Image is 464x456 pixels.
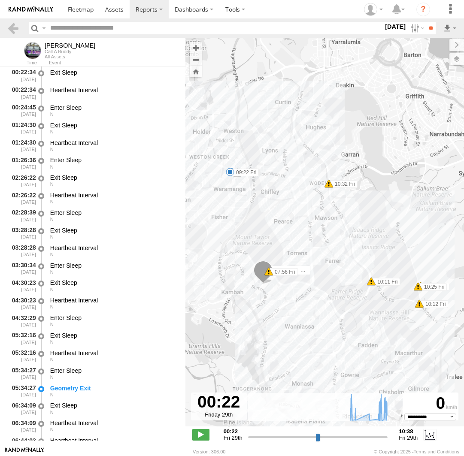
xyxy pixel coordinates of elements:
[50,199,54,204] span: Heading: 2
[443,22,457,34] label: Export results as...
[50,147,54,152] span: Heading: 1
[50,112,54,117] span: Heading: 1
[7,313,37,329] div: 04:32:29 [DATE]
[5,447,44,456] a: Visit our Website
[7,155,37,171] div: 01:26:36 [DATE]
[50,402,177,409] div: Exit Sleep
[50,269,54,275] span: Heading: 5
[50,392,54,397] span: Heading: 7
[50,374,54,380] span: Heading: 7
[50,339,54,344] span: Heading: 3
[7,330,37,346] div: 05:32:16 [DATE]
[7,260,37,276] div: 03:30:34 [DATE]
[45,42,95,49] div: Kyle - View Asset History
[50,304,54,309] span: Heading: 5
[224,435,243,441] span: Fri 29th Aug 2025
[50,314,177,322] div: Enter Sleep
[50,121,177,129] div: Exit Sleep
[50,226,177,234] div: Exit Sleep
[50,69,177,76] div: Exit Sleep
[50,209,177,217] div: Enter Sleep
[9,6,53,12] img: rand-logo.svg
[50,191,177,199] div: Heartbeat Interval
[371,278,400,286] label: 10:11 Fri
[50,244,177,252] div: Heartbeat Interval
[50,174,177,181] div: Exit Sleep
[7,22,19,34] a: Back to previous Page
[50,217,54,222] span: Heading: 2
[7,383,37,399] div: 05:34:27 [DATE]
[414,449,459,454] a: Terms and Conditions
[40,22,47,34] label: Search Query
[399,428,418,435] strong: 10:38
[329,180,358,188] label: 10:32 Fri
[7,401,37,417] div: 06:34:09 [DATE]
[190,66,202,77] button: Zoom Home
[233,168,242,177] div: 5
[50,332,177,339] div: Exit Sleep
[7,138,37,154] div: 01:24:30 [DATE]
[7,295,37,311] div: 04:30:23 [DATE]
[50,357,54,362] span: Heading: 3
[50,279,177,287] div: Exit Sleep
[50,296,177,304] div: Heartbeat Interval
[50,164,54,169] span: Heading: 2
[49,61,185,65] div: Event
[421,283,449,290] label: 10:13 Fri
[50,384,177,392] div: Geometry Exit
[404,394,457,414] div: 0
[45,54,95,59] div: All Assets
[190,54,202,66] button: Zoom out
[7,120,37,136] div: 01:24:30 [DATE]
[407,22,426,34] label: Search Filter Options
[7,61,37,65] div: Time
[383,22,407,31] label: [DATE]
[274,267,317,273] span: [PERSON_NAME]
[50,262,177,269] div: Enter Sleep
[7,67,37,83] div: 00:22:34 [DATE]
[50,437,177,444] div: Heartbeat Interval
[374,449,459,454] div: © Copyright 2025 -
[7,172,37,188] div: 02:26:22 [DATE]
[50,287,54,292] span: Heading: 5
[192,429,209,440] label: Play/Stop
[50,322,54,327] span: Heading: 3
[7,225,37,241] div: 03:28:28 [DATE]
[269,268,297,276] label: 07:56 Fri
[193,449,225,454] div: Version: 306.00
[7,278,37,294] div: 04:30:23 [DATE]
[50,86,177,94] div: Heartbeat Interval
[50,139,177,147] div: Heartbeat Interval
[418,283,447,291] label: 10:25 Fri
[419,300,448,308] label: 10:12 Fri
[7,418,37,434] div: 06:34:09 [DATE]
[399,435,418,441] span: Fri 29th Aug 2025
[50,156,177,164] div: Enter Sleep
[7,103,37,118] div: 00:24:45 [DATE]
[7,208,37,223] div: 02:28:39 [DATE]
[50,129,54,134] span: Heading: 1
[361,3,386,16] div: Helen Mason
[416,3,430,16] i: ?
[45,49,95,54] div: Call A Buddy
[50,252,54,257] span: Heading: 2
[50,349,177,357] div: Heartbeat Interval
[224,428,243,435] strong: 00:22
[50,410,54,415] span: Heading: 7
[190,42,202,54] button: Zoom in
[7,348,37,364] div: 05:32:16 [DATE]
[7,435,37,451] div: 06:44:03 [DATE]
[50,234,54,239] span: Heading: 2
[50,367,177,374] div: Enter Sleep
[50,419,177,427] div: Heartbeat Interval
[7,365,37,381] div: 05:34:27 [DATE]
[50,181,54,187] span: Heading: 2
[231,169,260,176] label: 08:17 Fri
[7,85,37,101] div: 00:22:34 [DATE]
[7,243,37,259] div: 03:28:28 [DATE]
[50,427,54,432] span: Heading: 7
[7,190,37,206] div: 02:26:22 [DATE]
[50,104,177,112] div: Enter Sleep
[230,169,259,176] label: 09:22 Fri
